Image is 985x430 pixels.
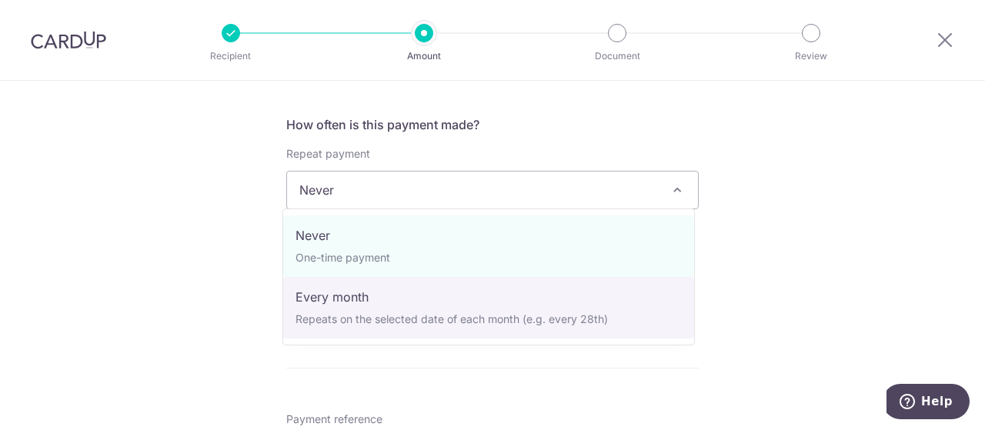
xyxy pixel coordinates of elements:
[31,31,106,49] img: CardUp
[367,48,481,64] p: Amount
[287,172,698,208] span: Never
[295,288,682,306] p: Every month
[286,412,382,427] span: Payment reference
[886,384,970,422] iframe: Opens a widget where you can find more information
[174,48,288,64] p: Recipient
[295,312,608,325] small: Repeats on the selected date of each month (e.g. every 28th)
[286,115,699,134] h5: How often is this payment made?
[754,48,868,64] p: Review
[286,171,699,209] span: Never
[295,251,390,264] small: One-time payment
[295,226,682,245] p: Never
[286,146,370,162] label: Repeat payment
[560,48,674,64] p: Document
